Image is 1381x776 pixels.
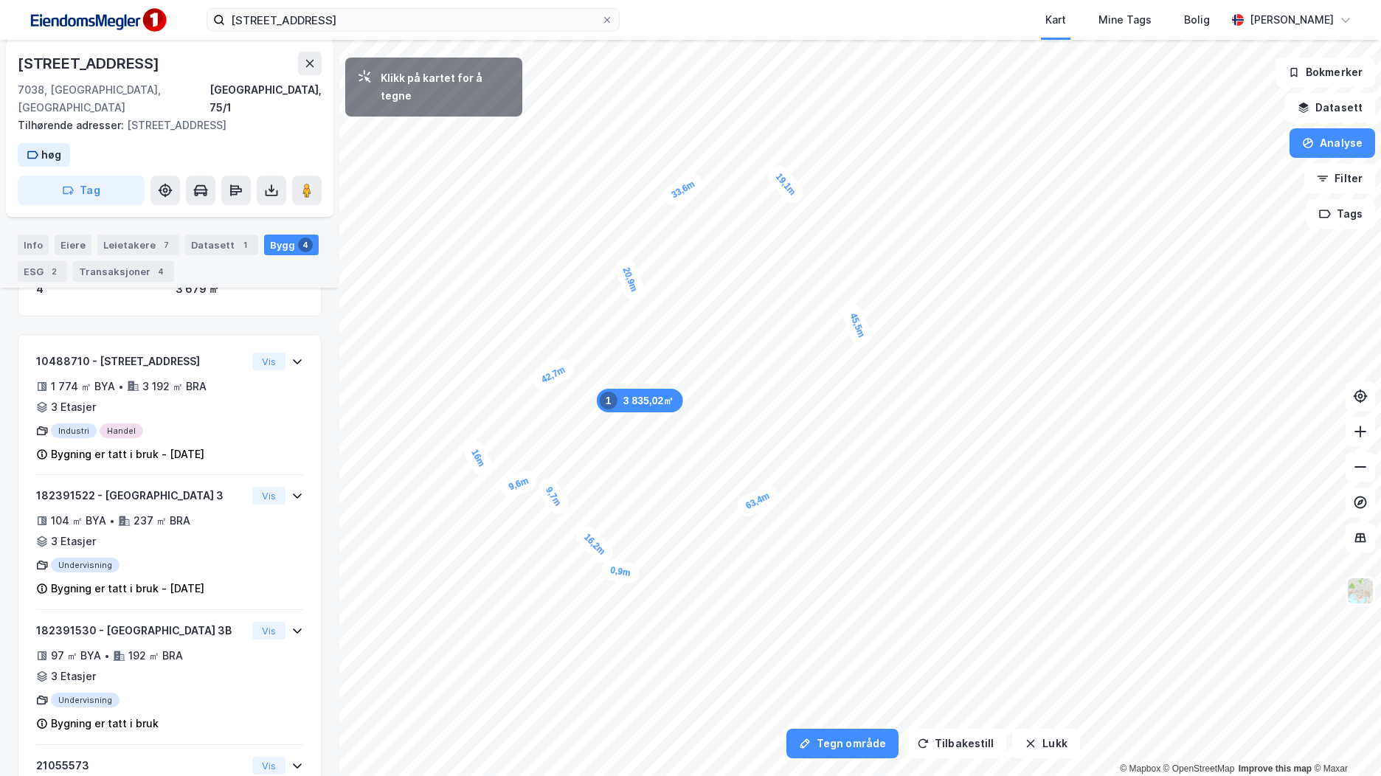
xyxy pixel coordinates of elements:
div: Info [18,235,49,255]
button: Analyse [1290,128,1375,158]
button: Tegn område [786,729,899,758]
button: Vis [252,757,285,775]
div: 4 [36,280,164,298]
input: Søk på adresse, matrikkel, gårdeiere, leietakere eller personer [225,9,601,31]
button: Bokmerker [1276,58,1375,87]
div: ESG [18,261,67,282]
button: Tags [1306,199,1375,229]
div: Transaksjoner [73,261,174,282]
div: 4 [298,238,313,252]
button: Vis [252,353,285,370]
div: Map marker [460,437,495,479]
div: 3 Etasjer [51,533,96,550]
div: 7038, [GEOGRAPHIC_DATA], [GEOGRAPHIC_DATA] [18,81,210,117]
div: Bolig [1184,11,1210,29]
div: 182391522 - [GEOGRAPHIC_DATA] 3 [36,487,246,505]
div: Leietakere [97,235,179,255]
button: Vis [252,622,285,640]
div: Eiere [55,235,91,255]
div: Map marker [613,256,648,303]
div: 7 [159,238,173,252]
div: Map marker [734,482,781,519]
div: Kart [1045,11,1066,29]
div: [STREET_ADDRESS] [18,52,162,75]
div: [GEOGRAPHIC_DATA], 75/1 [210,81,322,117]
a: OpenStreetMap [1163,763,1235,774]
div: Datasett [185,235,258,255]
div: Bygg [264,235,319,255]
div: 237 ㎡ BRA [134,512,190,530]
div: Map marker [840,302,874,349]
div: Map marker [572,522,617,567]
div: Bygning er tatt i bruk [51,715,159,732]
div: Map marker [535,475,572,518]
button: Tag [18,176,145,205]
div: 3 Etasjer [51,398,96,416]
div: 104 ㎡ BYA [51,512,106,530]
span: Tilhørende adresser: [18,119,127,131]
button: Datasett [1285,93,1375,122]
div: Map marker [600,558,640,585]
div: 3 679 ㎡ [176,280,303,298]
div: 3 192 ㎡ BRA [142,378,207,395]
button: Tilbakestill [904,729,1006,758]
div: Bygning er tatt i bruk - [DATE] [51,580,204,597]
div: 21055573 [36,757,246,775]
iframe: Chat Widget [1307,705,1381,776]
div: [STREET_ADDRESS] [18,117,310,134]
div: 1 [238,238,252,252]
div: • [109,515,115,527]
div: Bygning er tatt i bruk - [DATE] [51,446,204,463]
img: F4PB6Px+NJ5v8B7XTbfpPpyloAAAAASUVORK5CYII= [24,4,171,37]
div: [PERSON_NAME] [1250,11,1334,29]
div: 97 ㎡ BYA [51,647,101,665]
div: • [118,381,124,392]
div: 1 [600,392,617,409]
button: Lukk [1012,729,1079,758]
img: Z [1346,577,1374,605]
div: Map marker [530,356,577,393]
a: Mapbox [1120,763,1160,774]
div: 1 774 ㎡ BYA [51,378,115,395]
div: 2 [46,264,61,279]
div: 192 ㎡ BRA [128,647,183,665]
div: Map marker [597,389,683,412]
div: Kontrollprogram for chat [1307,705,1381,776]
button: Vis [252,487,285,505]
div: Map marker [497,468,540,501]
div: høg [41,146,61,164]
div: 182391530 - [GEOGRAPHIC_DATA] 3B [36,622,246,640]
div: 4 [153,264,168,279]
a: Improve this map [1239,763,1312,774]
div: Mine Tags [1098,11,1152,29]
div: • [104,650,110,662]
div: 10488710 - [STREET_ADDRESS] [36,353,246,370]
div: 3 Etasjer [51,668,96,685]
div: Map marker [764,162,808,207]
button: Filter [1304,164,1375,193]
div: Klikk på kartet for å tegne [381,69,510,105]
div: Map marker [660,170,707,209]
